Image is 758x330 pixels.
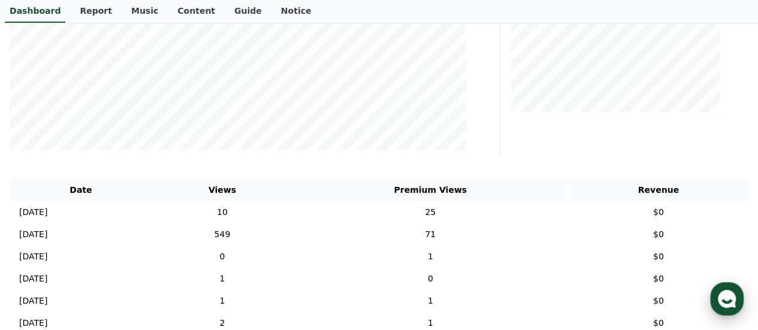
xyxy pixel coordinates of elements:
[177,249,207,258] span: Settings
[568,223,748,246] td: $0
[292,201,568,223] td: 25
[152,179,292,201] th: Views
[152,223,292,246] td: 549
[292,268,568,290] td: 0
[79,231,155,261] a: Messages
[568,246,748,268] td: $0
[292,223,568,246] td: 71
[152,290,292,312] td: 1
[19,317,47,329] p: [DATE]
[152,201,292,223] td: 10
[568,201,748,223] td: $0
[99,249,135,259] span: Messages
[292,179,568,201] th: Premium Views
[568,290,748,312] td: $0
[292,246,568,268] td: 1
[31,249,52,258] span: Home
[4,231,79,261] a: Home
[568,268,748,290] td: $0
[152,268,292,290] td: 1
[155,231,230,261] a: Settings
[152,246,292,268] td: 0
[10,179,152,201] th: Date
[568,179,748,201] th: Revenue
[19,295,47,307] p: [DATE]
[19,273,47,285] p: [DATE]
[19,228,47,241] p: [DATE]
[292,290,568,312] td: 1
[19,250,47,263] p: [DATE]
[19,206,47,219] p: [DATE]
